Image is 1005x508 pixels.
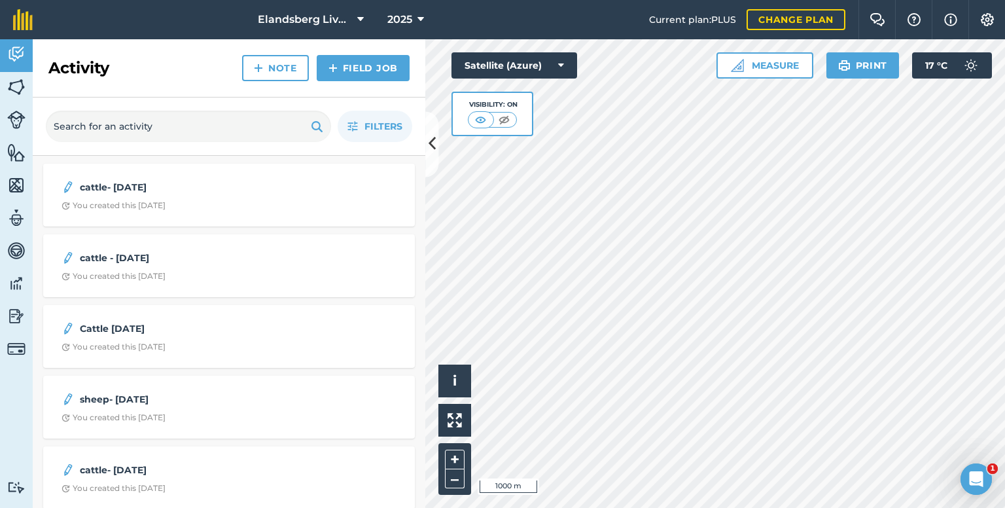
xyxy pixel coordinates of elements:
span: 1 [987,463,998,474]
img: svg+xml;base64,PHN2ZyB4bWxucz0iaHR0cDovL3d3dy53My5vcmcvMjAwMC9zdmciIHdpZHRoPSIxNCIgaGVpZ2h0PSIyNC... [328,60,338,76]
img: svg+xml;base64,PHN2ZyB4bWxucz0iaHR0cDovL3d3dy53My5vcmcvMjAwMC9zdmciIHdpZHRoPSIxNyIgaGVpZ2h0PSIxNy... [944,12,957,27]
img: svg+xml;base64,PHN2ZyB4bWxucz0iaHR0cDovL3d3dy53My5vcmcvMjAwMC9zdmciIHdpZHRoPSIxNCIgaGVpZ2h0PSIyNC... [254,60,263,76]
span: i [453,372,457,389]
a: sheep- [DATE]Clock with arrow pointing clockwiseYou created this [DATE] [51,384,407,431]
img: Clock with arrow pointing clockwise [62,202,70,210]
img: svg+xml;base64,PHN2ZyB4bWxucz0iaHR0cDovL3d3dy53My5vcmcvMjAwMC9zdmciIHdpZHRoPSI1NiIgaGVpZ2h0PSI2MC... [7,175,26,195]
strong: cattle- [DATE] [80,180,287,194]
img: svg+xml;base64,PHN2ZyB4bWxucz0iaHR0cDovL3d3dy53My5vcmcvMjAwMC9zdmciIHdpZHRoPSI1MCIgaGVpZ2h0PSI0MC... [472,113,489,126]
img: svg+xml;base64,PHN2ZyB4bWxucz0iaHR0cDovL3d3dy53My5vcmcvMjAwMC9zdmciIHdpZHRoPSIxOSIgaGVpZ2h0PSIyNC... [838,58,851,73]
img: svg+xml;base64,PD94bWwgdmVyc2lvbj0iMS4wIiBlbmNvZGluZz0idXRmLTgiPz4KPCEtLSBHZW5lcmF0b3I6IEFkb2JlIE... [62,179,75,195]
img: svg+xml;base64,PD94bWwgdmVyc2lvbj0iMS4wIiBlbmNvZGluZz0idXRmLTgiPz4KPCEtLSBHZW5lcmF0b3I6IEFkb2JlIE... [7,45,26,64]
img: svg+xml;base64,PHN2ZyB4bWxucz0iaHR0cDovL3d3dy53My5vcmcvMjAwMC9zdmciIHdpZHRoPSI1NiIgaGVpZ2h0PSI2MC... [7,77,26,97]
button: Satellite (Azure) [451,52,577,79]
img: svg+xml;base64,PHN2ZyB4bWxucz0iaHR0cDovL3d3dy53My5vcmcvMjAwMC9zdmciIHdpZHRoPSIxOSIgaGVpZ2h0PSIyNC... [311,118,323,134]
img: A cog icon [979,13,995,26]
span: Filters [364,119,402,134]
img: svg+xml;base64,PD94bWwgdmVyc2lvbj0iMS4wIiBlbmNvZGluZz0idXRmLTgiPz4KPCEtLSBHZW5lcmF0b3I6IEFkb2JlIE... [62,250,75,266]
div: You created this [DATE] [62,483,166,494]
img: Clock with arrow pointing clockwise [62,414,70,422]
input: Search for an activity [46,111,331,142]
img: svg+xml;base64,PD94bWwgdmVyc2lvbj0iMS4wIiBlbmNvZGluZz0idXRmLTgiPz4KPCEtLSBHZW5lcmF0b3I6IEFkb2JlIE... [7,208,26,228]
img: svg+xml;base64,PD94bWwgdmVyc2lvbj0iMS4wIiBlbmNvZGluZz0idXRmLTgiPz4KPCEtLSBHZW5lcmF0b3I6IEFkb2JlIE... [7,306,26,326]
img: svg+xml;base64,PD94bWwgdmVyc2lvbj0iMS4wIiBlbmNvZGluZz0idXRmLTgiPz4KPCEtLSBHZW5lcmF0b3I6IEFkb2JlIE... [7,481,26,494]
div: You created this [DATE] [62,271,166,281]
img: svg+xml;base64,PD94bWwgdmVyc2lvbj0iMS4wIiBlbmNvZGluZz0idXRmLTgiPz4KPCEtLSBHZW5lcmF0b3I6IEFkb2JlIE... [62,391,75,407]
img: svg+xml;base64,PD94bWwgdmVyc2lvbj0iMS4wIiBlbmNvZGluZz0idXRmLTgiPz4KPCEtLSBHZW5lcmF0b3I6IEFkb2JlIE... [7,111,26,129]
div: You created this [DATE] [62,412,166,423]
img: fieldmargin Logo [13,9,33,30]
a: Cattle [DATE]Clock with arrow pointing clockwiseYou created this [DATE] [51,313,407,360]
strong: sheep- [DATE] [80,392,287,407]
img: Clock with arrow pointing clockwise [62,272,70,281]
span: Current plan : PLUS [649,12,736,27]
button: Print [826,52,900,79]
span: 2025 [387,12,412,27]
img: Ruler icon [731,59,744,72]
a: cattle- [DATE]Clock with arrow pointing clockwiseYou created this [DATE] [51,454,407,501]
img: Four arrows, one pointing top left, one top right, one bottom right and the last bottom left [448,413,462,427]
span: 17 ° C [925,52,947,79]
a: cattle- [DATE]Clock with arrow pointing clockwiseYou created this [DATE] [51,172,407,219]
img: A question mark icon [906,13,922,26]
strong: Cattle [DATE] [80,321,287,336]
button: Measure [716,52,813,79]
button: 17 °C [912,52,992,79]
a: cattle - [DATE]Clock with arrow pointing clockwiseYou created this [DATE] [51,242,407,289]
img: svg+xml;base64,PD94bWwgdmVyc2lvbj0iMS4wIiBlbmNvZGluZz0idXRmLTgiPz4KPCEtLSBHZW5lcmF0b3I6IEFkb2JlIE... [958,52,984,79]
img: svg+xml;base64,PD94bWwgdmVyc2lvbj0iMS4wIiBlbmNvZGluZz0idXRmLTgiPz4KPCEtLSBHZW5lcmF0b3I6IEFkb2JlIE... [62,462,75,478]
strong: cattle - [DATE] [80,251,287,265]
iframe: Intercom live chat [961,463,992,495]
a: Change plan [747,9,845,30]
img: svg+xml;base64,PD94bWwgdmVyc2lvbj0iMS4wIiBlbmNvZGluZz0idXRmLTgiPz4KPCEtLSBHZW5lcmF0b3I6IEFkb2JlIE... [7,241,26,261]
button: i [438,365,471,397]
img: svg+xml;base64,PHN2ZyB4bWxucz0iaHR0cDovL3d3dy53My5vcmcvMjAwMC9zdmciIHdpZHRoPSI1MCIgaGVpZ2h0PSI0MC... [496,113,512,126]
div: You created this [DATE] [62,342,166,352]
img: svg+xml;base64,PHN2ZyB4bWxucz0iaHR0cDovL3d3dy53My5vcmcvMjAwMC9zdmciIHdpZHRoPSI1NiIgaGVpZ2h0PSI2MC... [7,143,26,162]
h2: Activity [48,58,109,79]
img: Two speech bubbles overlapping with the left bubble in the forefront [870,13,885,26]
img: svg+xml;base64,PD94bWwgdmVyc2lvbj0iMS4wIiBlbmNvZGluZz0idXRmLTgiPz4KPCEtLSBHZW5lcmF0b3I6IEFkb2JlIE... [7,274,26,293]
img: Clock with arrow pointing clockwise [62,343,70,352]
a: Field Job [317,55,410,81]
img: Clock with arrow pointing clockwise [62,484,70,493]
button: + [445,450,465,469]
a: Note [242,55,309,81]
div: You created this [DATE] [62,200,166,211]
strong: cattle- [DATE] [80,463,287,477]
span: Elandsberg Livestock [258,12,352,27]
button: – [445,469,465,488]
img: svg+xml;base64,PD94bWwgdmVyc2lvbj0iMS4wIiBlbmNvZGluZz0idXRmLTgiPz4KPCEtLSBHZW5lcmF0b3I6IEFkb2JlIE... [7,340,26,358]
div: Visibility: On [468,100,518,110]
button: Filters [338,111,412,142]
img: svg+xml;base64,PD94bWwgdmVyc2lvbj0iMS4wIiBlbmNvZGluZz0idXRmLTgiPz4KPCEtLSBHZW5lcmF0b3I6IEFkb2JlIE... [62,321,75,336]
